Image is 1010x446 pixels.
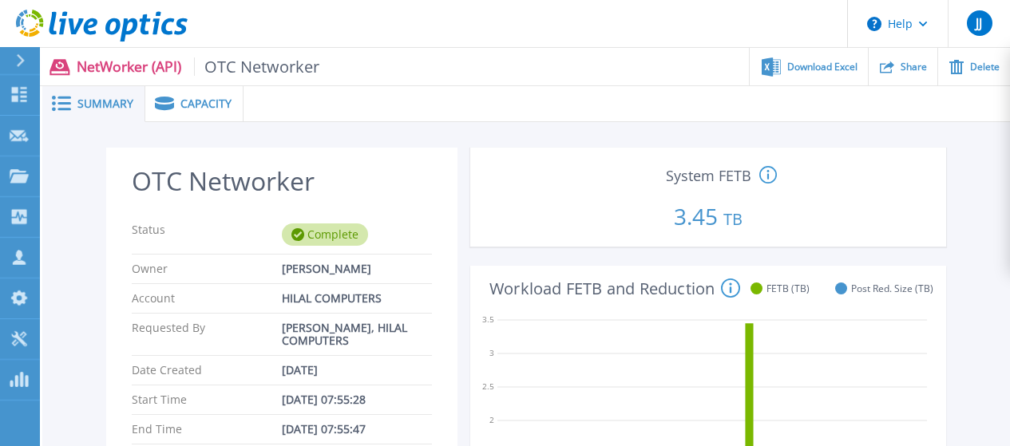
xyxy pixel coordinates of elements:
[489,347,494,358] text: 3
[194,57,320,76] span: OTC Networker
[489,278,740,298] h4: Workload FETB and Reduction
[970,62,1000,72] span: Delete
[723,208,743,230] span: TB
[132,223,282,246] p: Status
[132,423,282,436] p: End Time
[851,282,933,294] span: Post Red. Size (TB)
[489,414,494,425] text: 2
[787,62,858,72] span: Download Excel
[666,168,751,183] span: System FETB
[766,282,810,294] span: FETB (TB)
[132,393,282,406] p: Start Time
[132,262,282,275] p: Owner
[282,223,368,246] div: Complete
[282,292,432,305] div: HILAL COMPUTERS
[180,98,232,109] span: Capacity
[282,423,432,436] div: [DATE] 07:55:47
[77,57,320,76] p: NetWorker (API)
[976,17,982,30] span: JJ
[282,262,432,275] div: [PERSON_NAME]
[282,364,432,377] div: [DATE]
[132,364,282,377] p: Date Created
[482,314,494,325] text: 3.5
[282,322,432,347] div: [PERSON_NAME], HILAL COMPUTERS
[901,62,927,72] span: Share
[282,393,432,406] div: [DATE] 07:55:28
[132,292,282,305] p: Account
[482,381,494,392] text: 2.5
[77,98,133,109] span: Summary
[132,167,432,196] h2: OTC Networker
[132,322,282,347] p: Requested By
[477,186,940,240] p: 3.45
